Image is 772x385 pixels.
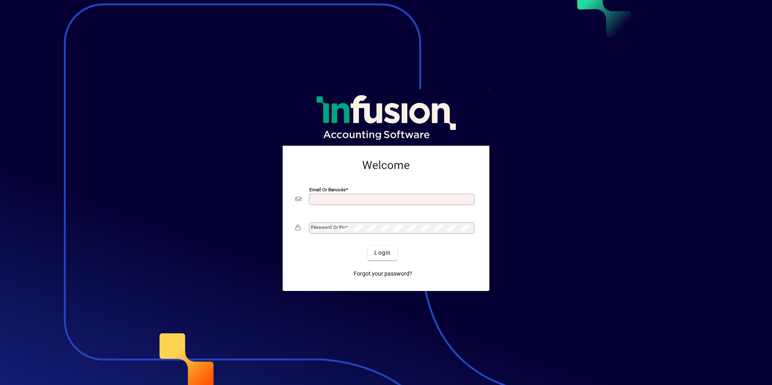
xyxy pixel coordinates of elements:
a: Forgot your password? [350,267,415,281]
mat-label: Password or Pin [311,224,346,230]
span: Forgot your password? [354,270,412,278]
mat-label: Email or Barcode [309,186,346,192]
h2: Welcome [296,159,476,172]
span: Login [374,249,391,257]
button: Login [368,246,397,260]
